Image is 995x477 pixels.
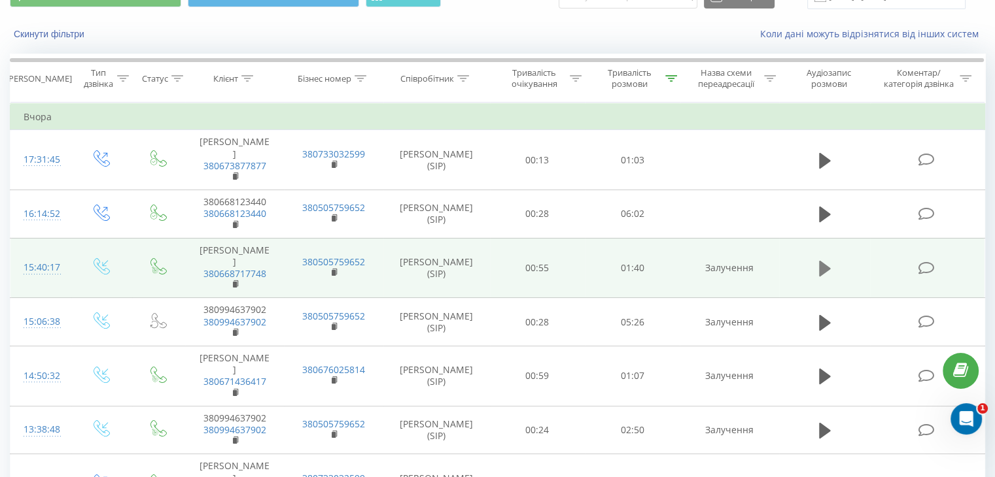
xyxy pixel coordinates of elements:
[203,423,266,436] a: 380994637902
[383,130,490,190] td: [PERSON_NAME] (SIP)
[302,148,365,160] a: 380733032599
[185,130,284,190] td: [PERSON_NAME]
[880,67,956,90] div: Коментар/категорія дзвінка
[680,238,778,298] td: Залучення
[585,238,680,298] td: 01:40
[490,130,585,190] td: 00:13
[203,207,266,220] a: 380668123440
[185,298,284,346] td: 380994637902
[680,406,778,454] td: Залучення
[302,255,365,268] a: 380505759652
[185,346,284,406] td: [PERSON_NAME]
[383,298,490,346] td: [PERSON_NAME] (SIP)
[203,267,266,280] a: 380668717748
[490,406,585,454] td: 00:24
[24,363,58,389] div: 14:50:32
[302,418,365,430] a: 380505759652
[302,363,365,376] a: 380676025814
[82,67,113,90] div: Тип дзвінка
[490,346,585,406] td: 00:59
[302,310,365,322] a: 380505759652
[24,201,58,227] div: 16:14:52
[692,67,761,90] div: Назва схеми переадресації
[597,67,662,90] div: Тривалість розмови
[24,417,58,442] div: 13:38:48
[383,190,490,238] td: [PERSON_NAME] (SIP)
[791,67,867,90] div: Аудіозапис розмови
[185,190,284,238] td: 380668123440
[585,190,680,238] td: 06:02
[490,238,585,298] td: 00:55
[951,403,982,435] iframe: Intercom live chat
[680,298,778,346] td: Залучення
[383,346,490,406] td: [PERSON_NAME] (SIP)
[680,346,778,406] td: Залучення
[760,27,985,40] a: Коли дані можуть відрізнятися вiд інших систем
[24,147,58,173] div: 17:31:45
[298,73,351,84] div: Бізнес номер
[383,406,490,454] td: [PERSON_NAME] (SIP)
[502,67,567,90] div: Тривалість очікування
[490,190,585,238] td: 00:28
[10,104,985,130] td: Вчора
[203,316,266,328] a: 380994637902
[585,346,680,406] td: 01:07
[977,403,988,414] span: 1
[585,406,680,454] td: 02:50
[490,298,585,346] td: 00:28
[10,28,91,40] button: Скинути фільтри
[383,238,490,298] td: [PERSON_NAME] (SIP)
[213,73,238,84] div: Клієнт
[24,309,58,335] div: 15:06:38
[203,159,266,172] a: 380673877877
[6,73,72,84] div: [PERSON_NAME]
[185,238,284,298] td: [PERSON_NAME]
[203,375,266,387] a: 380671436417
[400,73,454,84] div: Співробітник
[24,255,58,280] div: 15:40:17
[142,73,168,84] div: Статус
[185,406,284,454] td: 380994637902
[302,201,365,214] a: 380505759652
[585,298,680,346] td: 05:26
[585,130,680,190] td: 01:03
